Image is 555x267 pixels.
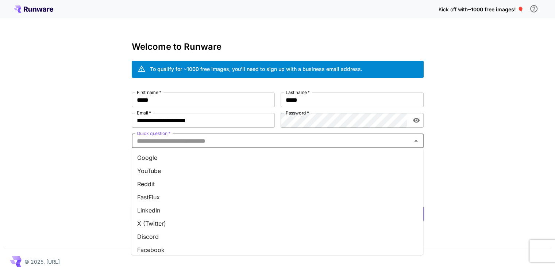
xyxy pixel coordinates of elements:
label: Last name [286,89,310,95]
button: In order to qualify for free credit, you need to sign up with a business email address and click ... [527,1,541,16]
li: FastFlux [131,191,423,204]
span: Kick off with [439,6,468,12]
button: Close [411,136,421,146]
li: Discord [131,230,423,243]
li: YouTube [131,164,423,177]
span: ~1000 free images! 🎈 [468,6,524,12]
label: Password [286,110,309,116]
li: X (Twitter) [131,217,423,230]
h3: Welcome to Runware [132,42,424,52]
label: First name [137,89,161,95]
p: © 2025, [URL] [24,258,60,266]
li: LinkedIn [131,204,423,217]
li: Facebook [131,243,423,256]
label: Email [137,110,151,116]
label: Quick question [137,130,170,136]
button: toggle password visibility [410,114,423,127]
div: To qualify for ~1000 free images, you’ll need to sign up with a business email address. [150,65,362,73]
li: Reddit [131,177,423,191]
li: Google [131,151,423,164]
